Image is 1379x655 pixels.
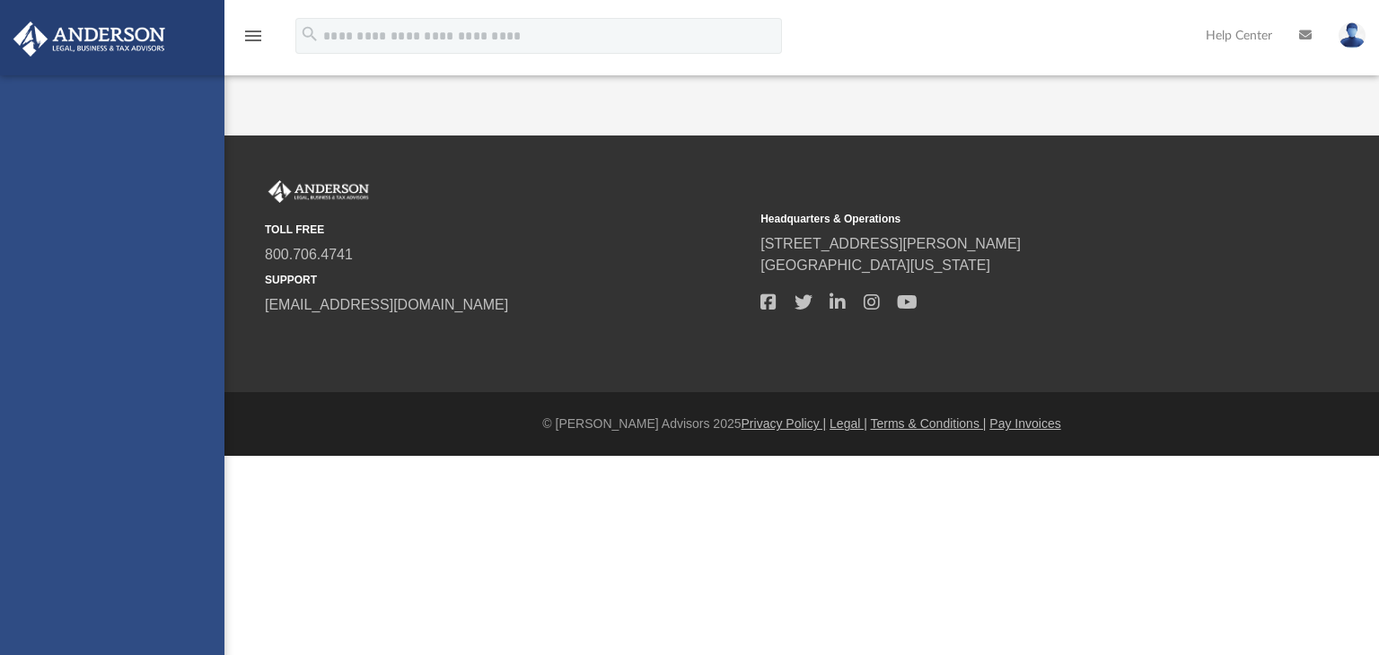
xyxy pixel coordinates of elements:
[760,211,1243,227] small: Headquarters & Operations
[871,416,987,431] a: Terms & Conditions |
[265,272,748,288] small: SUPPORT
[265,247,353,262] a: 800.706.4741
[224,415,1379,433] div: © [PERSON_NAME] Advisors 2025
[742,416,827,431] a: Privacy Policy |
[760,258,990,273] a: [GEOGRAPHIC_DATA][US_STATE]
[300,24,320,44] i: search
[1339,22,1366,48] img: User Pic
[265,222,748,238] small: TOLL FREE
[989,416,1060,431] a: Pay Invoices
[760,236,1021,251] a: [STREET_ADDRESS][PERSON_NAME]
[8,22,171,57] img: Anderson Advisors Platinum Portal
[265,180,373,204] img: Anderson Advisors Platinum Portal
[242,25,264,47] i: menu
[265,297,508,312] a: [EMAIL_ADDRESS][DOMAIN_NAME]
[830,416,867,431] a: Legal |
[242,34,264,47] a: menu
